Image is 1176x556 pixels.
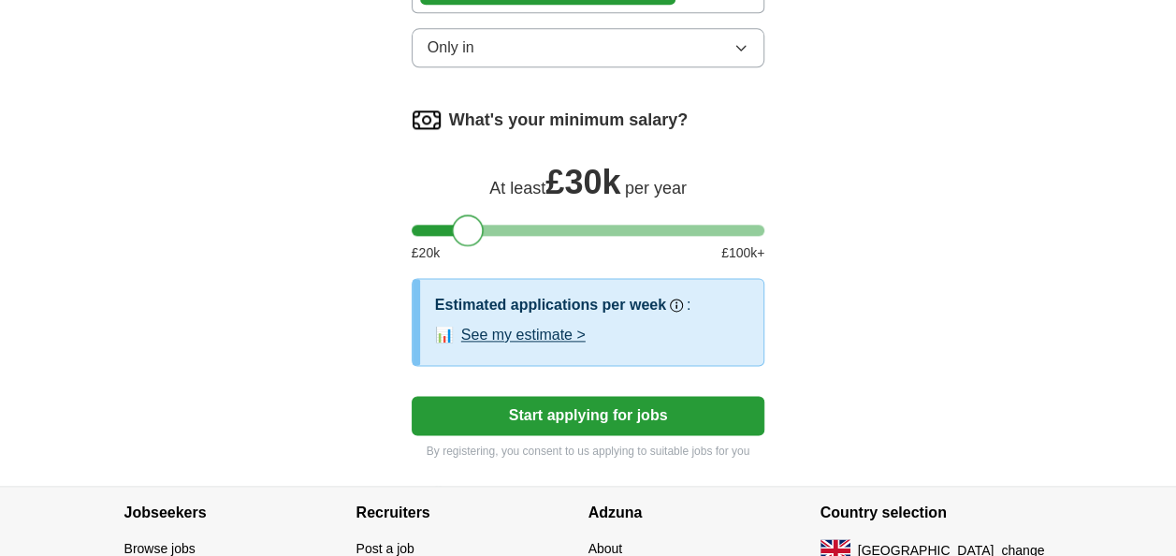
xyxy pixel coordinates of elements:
[428,37,474,59] span: Only in
[356,541,414,556] a: Post a job
[412,443,765,460] p: By registering, you consent to us applying to suitable jobs for you
[124,541,196,556] a: Browse jobs
[435,324,454,346] span: 📊
[435,294,666,316] h3: Estimated applications per week
[412,105,442,135] img: salary.png
[449,108,688,133] label: What's your minimum salary?
[625,179,687,198] span: per year
[489,179,545,198] span: At least
[412,396,765,435] button: Start applying for jobs
[461,324,586,346] button: See my estimate >
[820,487,1053,539] h4: Country selection
[588,541,623,556] a: About
[545,163,620,201] span: £ 30k
[412,243,440,263] span: £ 20 k
[687,294,690,316] h3: :
[412,28,765,67] button: Only in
